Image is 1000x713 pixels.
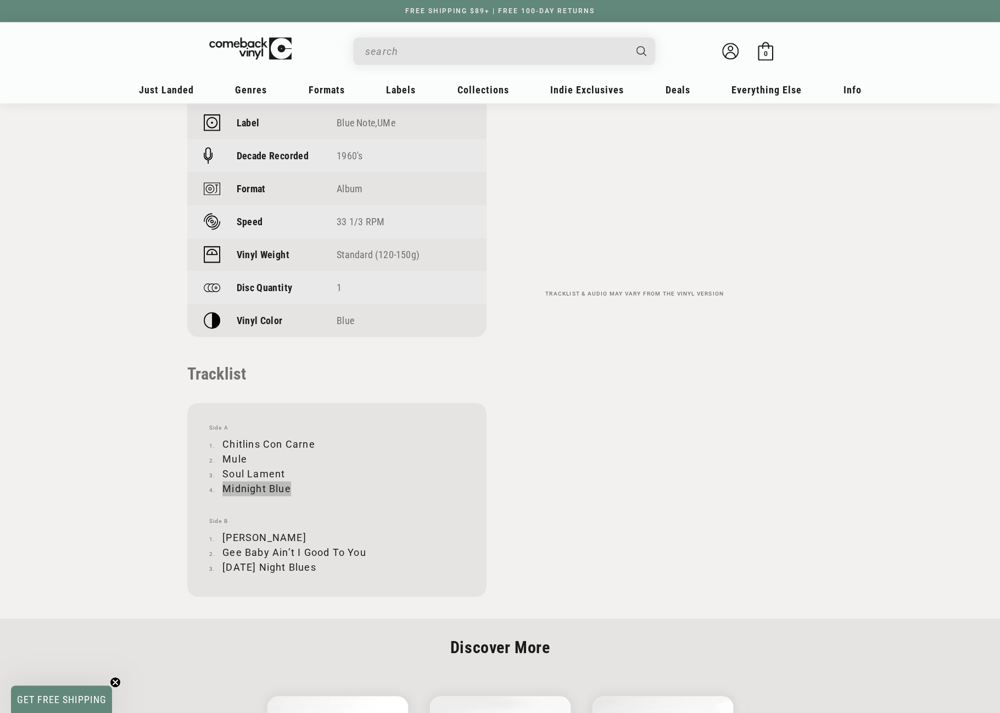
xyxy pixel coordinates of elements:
[209,466,465,481] li: Soul Lament
[550,84,624,96] span: Indie Exclusives
[237,282,293,293] p: Disc Quantity
[110,677,121,688] button: Close teaser
[394,7,606,15] a: FREE SHIPPING $89+ | FREE 100-DAY RETURNS
[209,425,465,431] span: Side A
[17,694,107,705] span: GET FREE SHIPPING
[763,49,767,58] span: 0
[237,150,309,161] p: Decade Recorded
[209,481,465,496] li: Midnight Blue
[237,117,260,129] p: Label
[209,452,465,466] li: Mule
[209,560,465,575] li: [DATE] Night Blues
[237,216,263,227] p: Speed
[337,150,362,161] a: 1960's
[731,84,802,96] span: Everything Else
[666,84,690,96] span: Deals
[337,183,362,194] a: Album
[309,84,345,96] span: Formats
[337,282,342,293] span: 1
[365,40,625,63] input: When autocomplete results are available use up and down arrows to review and enter to select
[514,291,756,297] p: Tracklist & audio may vary from the vinyl version
[337,117,375,129] a: Blue Note
[209,437,465,452] li: Chitlins Con Carne
[337,315,354,326] span: Blue
[843,84,862,96] span: Info
[209,545,465,560] li: Gee Baby Ain’t I Good To You
[457,84,509,96] span: Collections
[237,249,289,260] p: Vinyl Weight
[237,315,283,326] p: Vinyl Color
[377,117,395,129] a: UMe
[237,183,266,194] p: Format
[187,364,487,383] p: Tracklist
[235,84,267,96] span: Genres
[209,530,465,545] li: [PERSON_NAME]
[337,117,470,129] div: ,
[353,37,655,65] div: Search
[11,686,112,713] div: GET FREE SHIPPINGClose teaser
[209,518,465,525] span: Side B
[386,84,416,96] span: Labels
[337,249,420,260] a: Standard (120-150g)
[627,37,656,65] button: Search
[139,84,194,96] span: Just Landed
[337,216,384,227] a: 33 1/3 RPM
